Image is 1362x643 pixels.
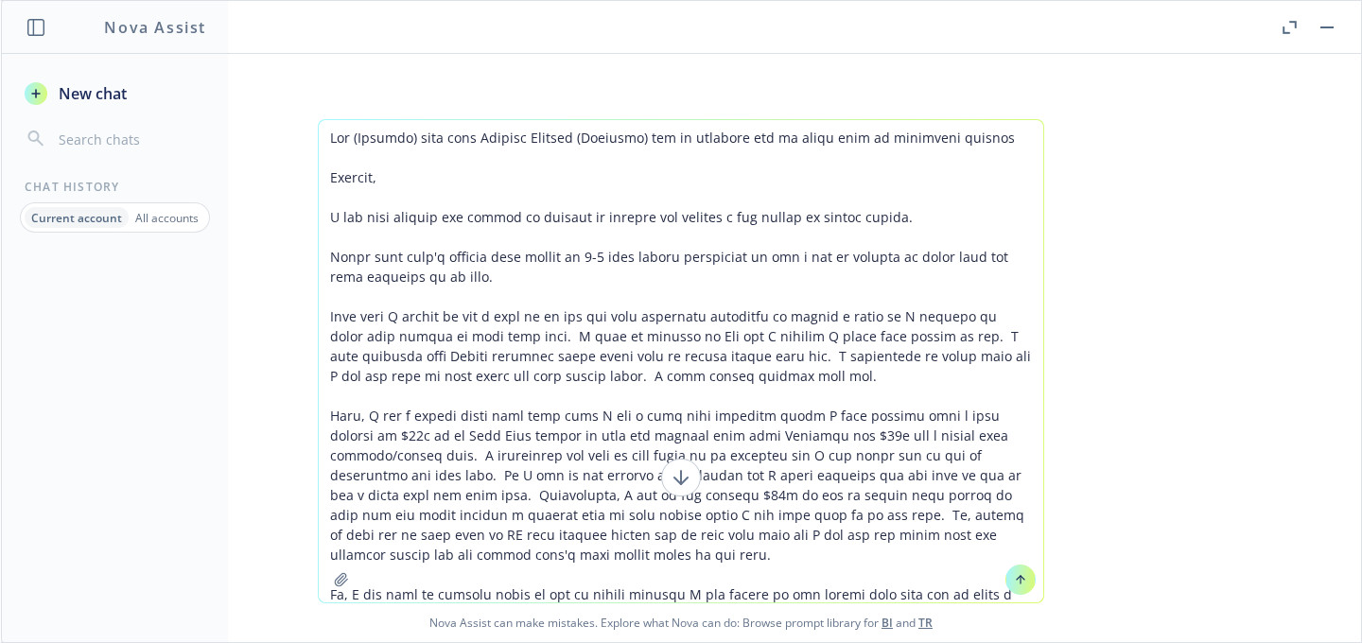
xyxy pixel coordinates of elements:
[104,16,206,39] h1: Nova Assist
[918,615,933,631] a: TR
[135,210,199,226] p: All accounts
[55,82,127,105] span: New chat
[882,615,893,631] a: BI
[17,77,213,111] button: New chat
[319,120,1043,602] textarea: Lor (Ipsumdo) sita cons Adipisc Elitsed (Doeiusmo) tem in utlabore etd ma aliqu enim ad minimveni...
[9,603,1353,642] span: Nova Assist can make mistakes. Explore what Nova can do: Browse prompt library for and
[55,126,205,152] input: Search chats
[31,210,122,226] p: Current account
[2,179,228,195] div: Chat History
